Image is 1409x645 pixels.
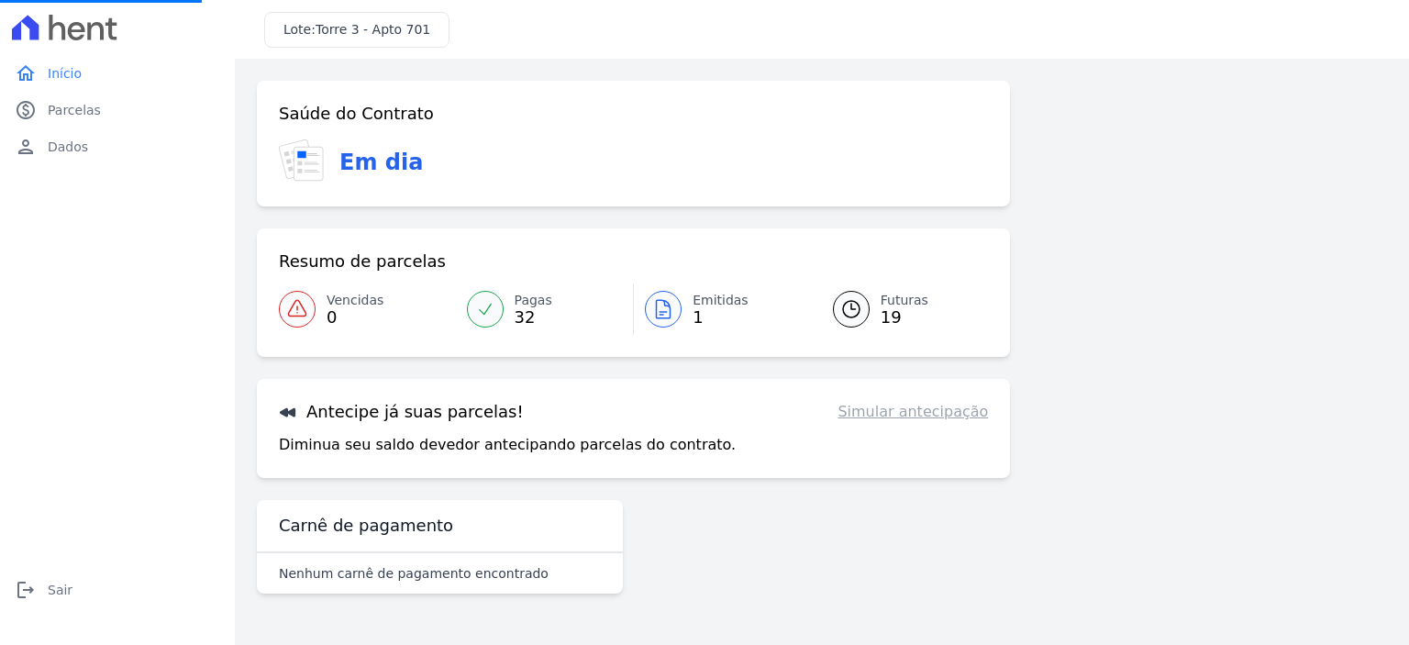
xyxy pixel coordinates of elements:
[279,434,736,456] p: Diminua seu saldo devedor antecipando parcelas do contrato.
[456,284,634,335] a: Pagas 32
[279,250,446,272] h3: Resumo de parcelas
[283,20,430,39] h3: Lote:
[693,291,749,310] span: Emitidas
[838,401,988,423] a: Simular antecipação
[15,579,37,601] i: logout
[327,310,383,325] span: 0
[7,572,227,608] a: logoutSair
[811,284,989,335] a: Futuras 19
[48,138,88,156] span: Dados
[316,22,430,37] span: Torre 3 - Apto 701
[279,401,524,423] h3: Antecipe já suas parcelas!
[7,128,227,165] a: personDados
[693,310,749,325] span: 1
[48,101,101,119] span: Parcelas
[881,291,928,310] span: Futuras
[7,92,227,128] a: paidParcelas
[15,62,37,84] i: home
[634,284,811,335] a: Emitidas 1
[279,515,453,537] h3: Carnê de pagamento
[48,581,72,599] span: Sair
[279,103,434,125] h3: Saúde do Contrato
[15,136,37,158] i: person
[7,55,227,92] a: homeInício
[279,284,456,335] a: Vencidas 0
[327,291,383,310] span: Vencidas
[15,99,37,121] i: paid
[279,564,549,583] p: Nenhum carnê de pagamento encontrado
[881,310,928,325] span: 19
[515,310,552,325] span: 32
[515,291,552,310] span: Pagas
[339,146,423,179] h3: Em dia
[48,64,82,83] span: Início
